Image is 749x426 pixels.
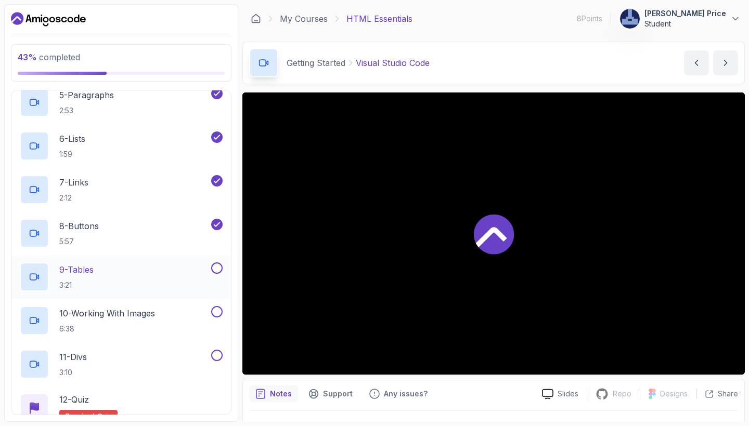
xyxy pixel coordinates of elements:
[20,262,223,291] button: 9-Tables3:21
[718,389,738,399] p: Share
[302,385,359,402] button: Support button
[323,389,353,399] p: Support
[59,351,87,363] p: 11 - Divs
[59,280,94,290] p: 3:21
[620,9,640,29] img: user profile image
[558,389,578,399] p: Slides
[11,11,86,28] a: Dashboard
[18,52,37,62] span: 43 %
[20,88,223,117] button: 5-Paragraphs2:53
[59,367,87,378] p: 3:10
[363,385,434,402] button: Feedback button
[713,50,738,75] button: next content
[59,132,85,145] p: 6 - Lists
[20,306,223,335] button: 10-Working With Images6:38
[18,52,80,62] span: completed
[97,412,111,420] span: quiz
[59,236,99,247] p: 5:57
[59,149,85,159] p: 1:59
[59,263,94,276] p: 9 - Tables
[59,220,99,232] p: 8 - Buttons
[20,175,223,204] button: 7-Links2:12
[59,193,88,203] p: 2:12
[660,389,688,399] p: Designs
[20,393,223,422] button: 12-QuizRequired-quiz
[280,12,328,25] a: My Courses
[619,8,741,29] button: user profile image[PERSON_NAME] PriceStudent
[613,389,631,399] p: Repo
[384,389,428,399] p: Any issues?
[59,393,89,406] p: 12 - Quiz
[644,8,726,19] p: [PERSON_NAME] Price
[287,57,345,69] p: Getting Started
[270,389,292,399] p: Notes
[249,385,298,402] button: notes button
[20,131,223,161] button: 6-Lists1:59
[59,105,114,116] p: 2:53
[356,57,430,69] p: Visual Studio Code
[684,50,709,75] button: previous content
[346,12,412,25] p: HTML Essentials
[59,307,155,319] p: 10 - Working With Images
[644,19,726,29] p: Student
[20,219,223,248] button: 8-Buttons5:57
[696,389,738,399] button: Share
[577,14,602,24] p: 8 Points
[20,350,223,379] button: 11-Divs3:10
[59,176,88,189] p: 7 - Links
[59,324,155,334] p: 6:38
[534,389,587,400] a: Slides
[66,412,97,420] span: Required-
[251,14,261,24] a: Dashboard
[59,89,114,101] p: 5 - Paragraphs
